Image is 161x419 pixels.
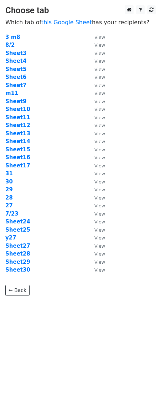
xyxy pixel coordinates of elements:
a: Sheet10 [5,106,30,112]
small: View [94,107,105,112]
small: View [94,99,105,104]
a: View [87,218,105,225]
a: View [87,251,105,257]
a: Sheet24 [5,218,30,225]
a: View [87,114,105,121]
small: View [94,91,105,96]
a: 28 [5,195,13,201]
a: Sheet7 [5,82,26,89]
small: View [94,259,105,265]
small: View [94,155,105,160]
small: View [94,83,105,88]
a: View [87,195,105,201]
small: View [94,67,105,72]
small: View [94,179,105,185]
small: View [94,243,105,249]
a: Sheet25 [5,227,30,233]
strong: 31 [5,170,13,177]
a: this Google Sheet [41,19,92,26]
a: View [87,42,105,48]
strong: 3 m8 [5,34,20,40]
h3: Choose tab [5,5,156,16]
a: View [87,227,105,233]
strong: Sheet30 [5,267,30,273]
a: Sheet11 [5,114,30,121]
a: View [87,211,105,217]
a: View [87,138,105,145]
a: View [87,106,105,112]
small: View [94,203,105,208]
a: View [87,58,105,64]
a: Sheet3 [5,50,26,56]
a: Sheet6 [5,74,26,80]
a: Sheet9 [5,98,26,105]
small: View [94,51,105,56]
a: y27 [5,234,16,241]
strong: Sheet16 [5,154,30,161]
a: m11 [5,90,19,96]
a: View [87,130,105,137]
a: 8/2 [5,42,15,48]
a: Sheet15 [5,146,30,153]
small: View [94,251,105,257]
strong: Sheet29 [5,259,30,265]
a: Sheet12 [5,122,30,128]
small: View [94,35,105,40]
a: View [87,162,105,169]
small: View [94,59,105,64]
a: 27 [5,202,13,209]
a: View [87,186,105,193]
small: View [94,211,105,217]
a: ← Back [5,285,30,296]
a: Sheet4 [5,58,26,64]
a: View [87,146,105,153]
a: Sheet14 [5,138,30,145]
a: Sheet28 [5,251,30,257]
strong: 29 [5,186,13,193]
a: View [87,98,105,105]
a: View [87,154,105,161]
small: View [94,235,105,241]
a: View [87,243,105,249]
small: View [94,42,105,48]
a: Sheet27 [5,243,30,249]
p: Which tab of has your recipients? [5,19,156,26]
small: View [94,195,105,201]
small: View [94,163,105,168]
small: View [94,187,105,192]
a: 30 [5,178,13,185]
small: View [94,139,105,144]
small: View [94,267,105,273]
a: View [87,34,105,40]
a: View [87,122,105,128]
small: View [94,171,105,176]
a: 7/23 [5,211,19,217]
small: View [94,219,105,224]
a: View [87,82,105,89]
a: View [87,90,105,96]
a: View [87,202,105,209]
small: View [94,227,105,233]
a: View [87,178,105,185]
a: Sheet13 [5,130,30,137]
a: Sheet17 [5,162,30,169]
a: View [87,50,105,56]
small: View [94,147,105,152]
